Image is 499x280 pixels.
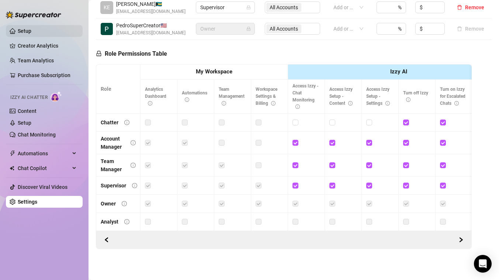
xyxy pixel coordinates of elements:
[104,237,109,242] span: left
[96,49,167,58] h5: Role Permissions Table
[18,72,70,78] a: Purchase Subscription
[366,87,390,106] span: Access Izzy Setup - Settings
[474,255,492,273] div: Open Intercom Messenger
[329,87,353,106] span: Access Izzy Setup - Content
[51,91,62,102] img: AI Chatter
[440,87,465,106] span: Turn on Izzy for Escalated Chats
[10,94,48,101] span: Izzy AI Chatter
[131,163,136,168] span: info-circle
[390,68,407,75] strong: Izzy AI
[200,2,250,13] span: Supervisor
[122,201,127,206] span: info-circle
[454,3,487,12] button: Remove
[182,90,207,103] span: Automations
[18,120,31,126] a: Setup
[101,135,125,151] div: Account Manager
[18,132,56,138] a: Chat Monitoring
[454,101,459,106] span: info-circle
[18,108,37,114] a: Content
[18,184,67,190] a: Discover Viral Videos
[256,87,277,106] span: Workspace Settings & Billing
[271,101,276,106] span: info-circle
[455,234,467,246] button: Scroll Backward
[18,58,54,63] a: Team Analytics
[101,200,116,208] div: Owner
[101,182,126,190] div: Supervisor
[219,87,245,106] span: Team Management
[116,8,186,15] span: [EMAIL_ADDRESS][DOMAIN_NAME]
[465,4,484,10] span: Remove
[104,3,110,11] span: KE
[200,23,250,34] span: Owner
[116,21,186,30] span: PedroSuperCreator 🇺🇸
[246,5,251,10] span: lock
[454,24,487,33] button: Remove
[132,183,137,188] span: info-circle
[131,140,136,145] span: info-circle
[10,151,15,156] span: thunderbolt
[196,68,232,75] strong: My Workspace
[101,118,118,127] div: Chatter
[101,157,125,173] div: Team Manager
[403,90,428,103] span: Turn off Izzy
[246,27,251,31] span: lock
[295,104,300,109] span: info-circle
[185,97,189,102] span: info-circle
[18,40,77,52] a: Creator Analytics
[124,120,129,125] span: info-circle
[96,65,141,114] th: Role
[101,234,112,246] button: Scroll Forward
[145,87,166,106] span: Analytics Dashboard
[101,23,113,35] img: PedroSuperCreator
[385,101,390,106] span: info-circle
[18,199,37,205] a: Settings
[148,101,152,106] span: info-circle
[6,11,61,18] img: logo-BBDzfeDw.svg
[18,148,70,159] span: Automations
[348,101,353,106] span: info-circle
[222,101,226,106] span: info-circle
[406,97,410,102] span: info-circle
[96,51,102,56] span: lock
[124,219,129,224] span: info-circle
[101,218,118,226] div: Analyst
[18,28,31,34] a: Setup
[292,83,319,110] span: Access Izzy - Chat Monitoring
[116,30,186,37] span: [EMAIL_ADDRESS][DOMAIN_NAME]
[458,237,464,242] span: right
[18,162,70,174] span: Chat Copilot
[10,166,14,171] img: Chat Copilot
[457,5,462,10] span: delete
